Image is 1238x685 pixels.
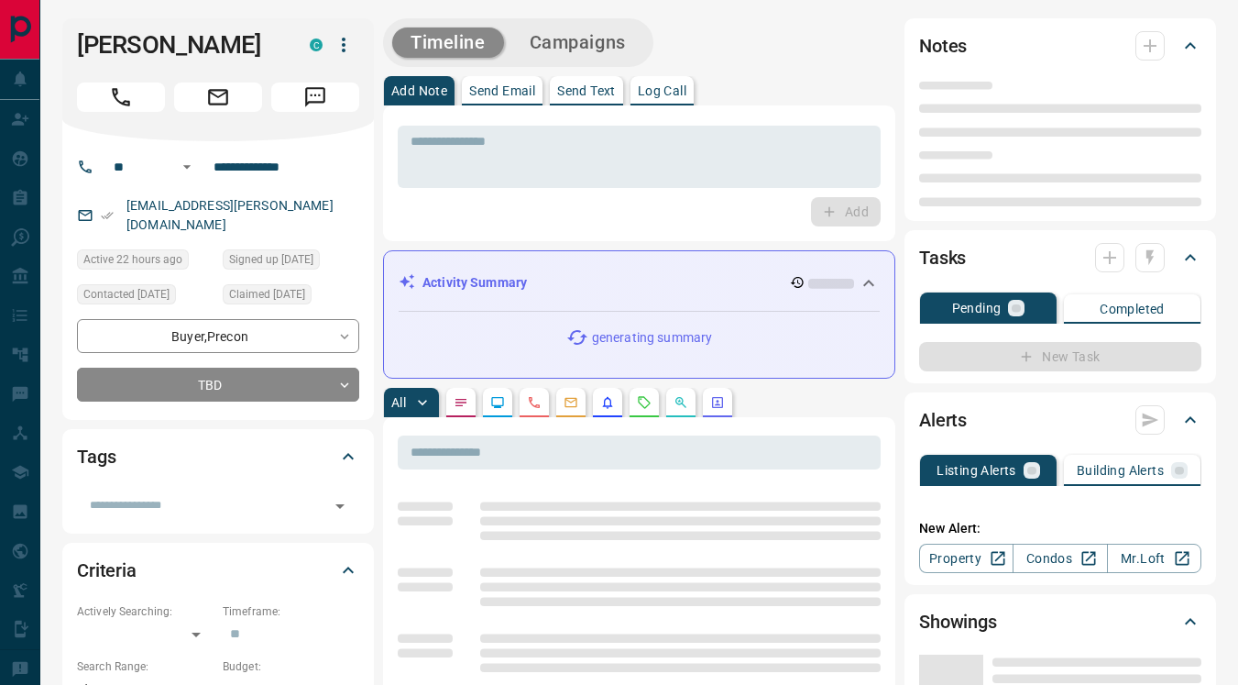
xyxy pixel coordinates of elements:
[919,31,967,61] h2: Notes
[77,319,359,353] div: Buyer , Precon
[637,395,652,410] svg: Requests
[952,302,1002,315] p: Pending
[310,39,323,51] div: condos.ca
[77,249,214,275] div: Sun Sep 14 2025
[391,396,406,409] p: All
[223,249,359,275] div: Tue Jan 12 2021
[638,84,686,97] p: Log Call
[919,243,966,272] h2: Tasks
[422,273,527,293] p: Activity Summary
[564,395,578,410] svg: Emails
[271,83,359,112] span: Message
[77,435,359,479] div: Tags
[1013,544,1107,573] a: Condos
[77,30,282,60] h1: [PERSON_NAME]
[176,156,198,178] button: Open
[126,198,334,232] a: [EMAIL_ADDRESS][PERSON_NAME][DOMAIN_NAME]
[919,405,967,435] h2: Alerts
[174,83,262,112] span: Email
[77,442,115,471] h2: Tags
[469,84,535,97] p: Send Email
[77,556,137,585] h2: Criteria
[229,285,305,304] span: Claimed [DATE]
[77,548,359,592] div: Criteria
[919,607,997,636] h2: Showings
[592,328,712,348] p: generating summary
[674,395,688,410] svg: Opportunities
[1077,464,1164,477] p: Building Alerts
[937,464,1016,477] p: Listing Alerts
[77,603,214,620] p: Actively Searching:
[77,658,214,675] p: Search Range:
[919,544,1013,573] a: Property
[919,600,1201,644] div: Showings
[600,395,615,410] svg: Listing Alerts
[101,209,114,222] svg: Email Verified
[392,28,504,58] button: Timeline
[229,250,313,269] span: Signed up [DATE]
[83,285,170,304] span: Contacted [DATE]
[391,84,447,97] p: Add Note
[490,395,505,410] svg: Lead Browsing Activity
[919,519,1201,538] p: New Alert:
[77,284,214,310] div: Wed Feb 26 2025
[1107,544,1201,573] a: Mr.Loft
[83,250,182,269] span: Active 22 hours ago
[223,658,359,675] p: Budget:
[557,84,616,97] p: Send Text
[327,493,353,519] button: Open
[399,266,880,300] div: Activity Summary
[454,395,468,410] svg: Notes
[223,603,359,620] p: Timeframe:
[511,28,644,58] button: Campaigns
[77,83,165,112] span: Call
[527,395,542,410] svg: Calls
[919,236,1201,280] div: Tasks
[919,398,1201,442] div: Alerts
[223,284,359,310] div: Thu Mar 20 2025
[919,24,1201,68] div: Notes
[1100,303,1165,315] p: Completed
[77,368,359,402] div: TBD
[710,395,725,410] svg: Agent Actions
